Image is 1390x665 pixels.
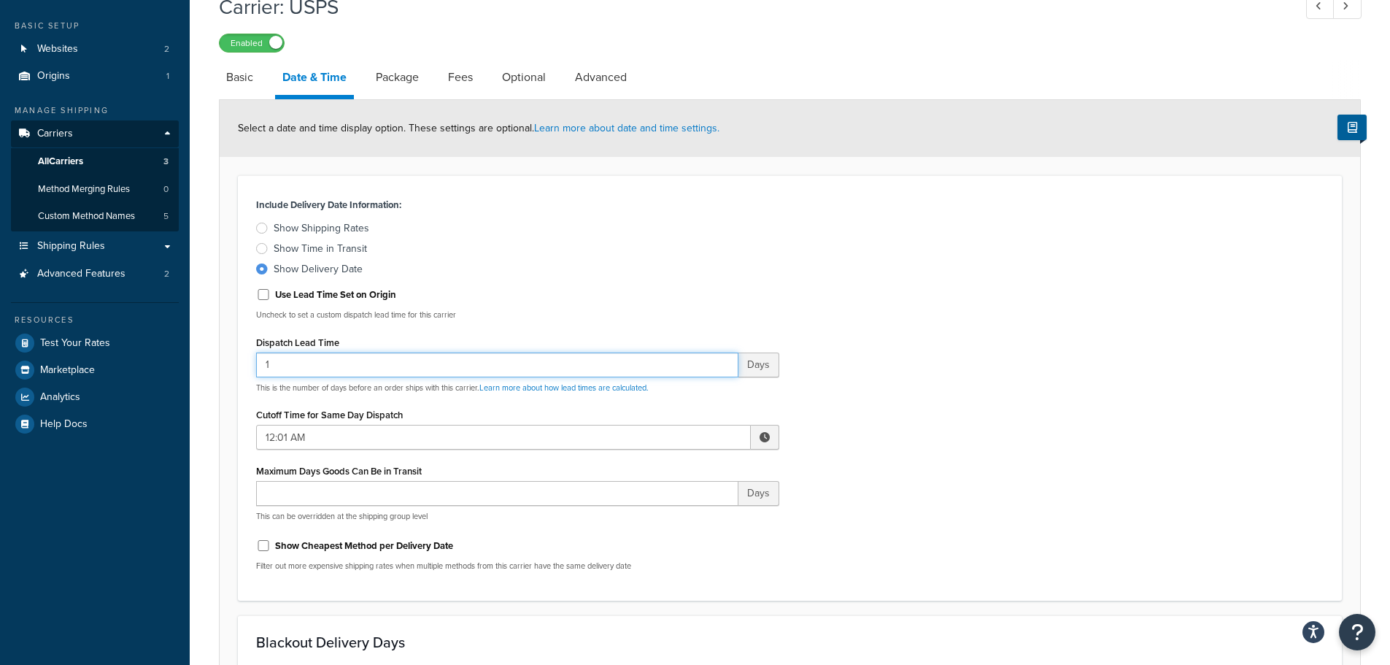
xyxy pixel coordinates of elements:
[163,183,169,196] span: 0
[368,60,426,95] a: Package
[38,210,135,223] span: Custom Method Names
[738,353,779,377] span: Days
[37,128,73,140] span: Carriers
[11,176,179,203] a: Method Merging Rules0
[220,34,284,52] label: Enabled
[37,240,105,253] span: Shipping Rules
[11,63,179,90] li: Origins
[11,314,179,326] div: Resources
[38,155,83,168] span: All Carriers
[37,268,126,280] span: Advanced Features
[495,60,553,95] a: Optional
[163,210,169,223] span: 5
[11,203,179,230] li: Custom Method Names
[11,36,179,63] li: Websites
[11,20,179,32] div: Basic Setup
[256,511,779,522] p: This can be overridden at the shipping group level
[256,310,779,320] p: Uncheck to set a custom dispatch lead time for this carrier
[479,382,649,393] a: Learn more about how lead times are calculated.
[164,268,169,280] span: 2
[11,411,179,437] a: Help Docs
[568,60,634,95] a: Advanced
[40,364,95,377] span: Marketplace
[38,183,130,196] span: Method Merging Rules
[256,383,779,393] p: This is the number of days before an order ships with this carrier.
[219,60,260,95] a: Basic
[37,43,78,55] span: Websites
[11,233,179,260] a: Shipping Rules
[164,43,169,55] span: 2
[256,561,779,572] p: Filter out more expensive shipping rates when multiple methods from this carrier have the same de...
[166,70,169,82] span: 1
[11,384,179,410] a: Analytics
[534,120,719,136] a: Learn more about date and time settings.
[274,242,367,256] div: Show Time in Transit
[11,176,179,203] li: Method Merging Rules
[256,337,339,348] label: Dispatch Lead Time
[11,261,179,288] a: Advanced Features2
[275,60,354,99] a: Date & Time
[275,288,396,301] label: Use Lead Time Set on Origin
[1337,115,1367,140] button: Show Help Docs
[11,120,179,231] li: Carriers
[441,60,480,95] a: Fees
[40,418,88,431] span: Help Docs
[40,391,80,404] span: Analytics
[738,481,779,506] span: Days
[1339,614,1375,650] button: Open Resource Center
[11,63,179,90] a: Origins1
[274,221,369,236] div: Show Shipping Rates
[11,357,179,383] a: Marketplace
[163,155,169,168] span: 3
[238,120,719,136] span: Select a date and time display option. These settings are optional.
[275,539,453,553] label: Show Cheapest Method per Delivery Date
[11,120,179,147] a: Carriers
[256,195,401,215] label: Include Delivery Date Information:
[40,337,110,350] span: Test Your Rates
[256,634,1324,650] h3: Blackout Delivery Days
[11,203,179,230] a: Custom Method Names5
[256,410,403,420] label: Cutoff Time for Same Day Dispatch
[11,261,179,288] li: Advanced Features
[37,70,70,82] span: Origins
[11,148,179,175] a: AllCarriers3
[11,330,179,356] a: Test Your Rates
[274,262,363,277] div: Show Delivery Date
[11,104,179,117] div: Manage Shipping
[11,36,179,63] a: Websites2
[256,466,422,477] label: Maximum Days Goods Can Be in Transit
